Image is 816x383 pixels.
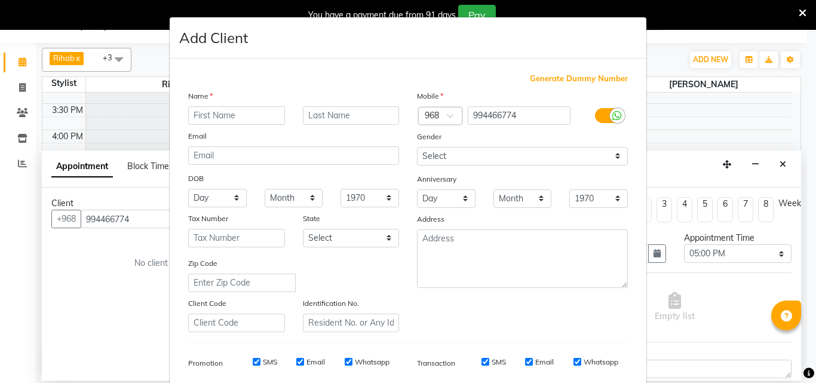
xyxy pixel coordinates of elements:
label: Address [417,214,444,225]
label: Name [188,91,213,102]
label: Gender [417,131,441,142]
input: Tax Number [188,229,285,247]
label: Transaction [417,358,455,369]
label: Email [188,131,207,142]
label: Email [306,357,325,367]
label: Whatsapp [355,357,389,367]
input: First Name [188,106,285,125]
label: Promotion [188,358,223,369]
label: Mobile [417,91,443,102]
label: Zip Code [188,258,217,269]
span: Generate Dummy Number [530,73,628,85]
input: Mobile [468,106,571,125]
input: Enter Zip Code [188,274,296,292]
label: DOB [188,173,204,184]
label: State [303,213,320,224]
label: SMS [263,357,277,367]
label: SMS [492,357,506,367]
label: Anniversary [417,174,456,185]
input: Last Name [303,106,400,125]
input: Email [188,146,399,165]
input: Resident No. or Any Id [303,314,400,332]
h4: Add Client [179,27,248,48]
label: Client Code [188,298,226,309]
label: Identification No. [303,298,359,309]
label: Tax Number [188,213,228,224]
input: Client Code [188,314,285,332]
label: Email [535,357,554,367]
label: Whatsapp [584,357,618,367]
